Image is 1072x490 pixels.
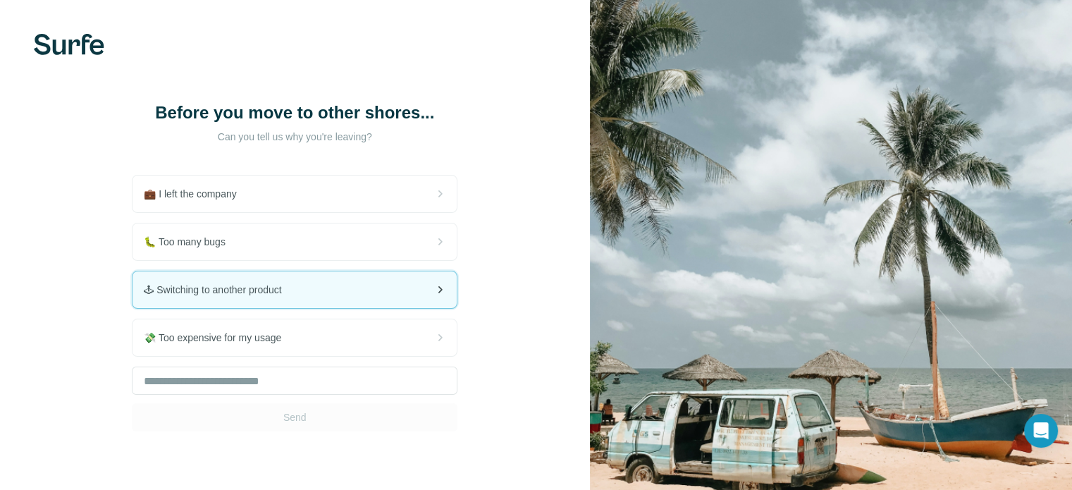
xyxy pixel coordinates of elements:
p: Can you tell us why you're leaving? [154,130,436,144]
div: Open Intercom Messenger [1024,414,1058,448]
img: Surfe's logo [34,34,104,55]
span: 🕹 Switching to another product [144,283,292,297]
span: 🐛 Too many bugs [144,235,237,249]
span: 💸 Too expensive for my usage [144,331,292,345]
span: 💼 I left the company [144,187,247,201]
h1: Before you move to other shores... [154,102,436,124]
